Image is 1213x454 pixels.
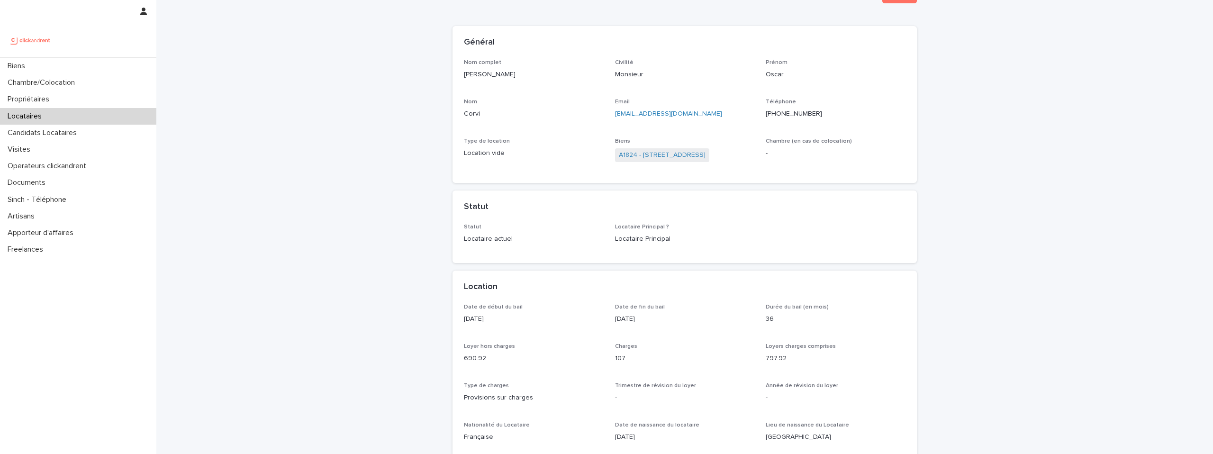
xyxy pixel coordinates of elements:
p: Chambre/Colocation [4,78,82,87]
p: [PHONE_NUMBER] [766,109,905,119]
p: Visites [4,145,38,154]
p: 107 [615,354,755,363]
a: [EMAIL_ADDRESS][DOMAIN_NAME] [615,110,722,117]
p: Sinch - Téléphone [4,195,74,204]
p: Locataire actuel [464,234,604,244]
span: Chambre (en cas de colocation) [766,138,852,144]
p: Oscar [766,70,905,80]
p: - [766,393,905,403]
span: Nationalité du Locataire [464,422,530,428]
p: [DATE] [615,432,755,442]
h2: Général [464,37,495,48]
p: 36 [766,314,905,324]
span: Téléphone [766,99,796,105]
p: Provisions sur charges [464,393,604,403]
span: Lieu de naissance du Locataire [766,422,849,428]
span: Loyers charges comprises [766,344,836,349]
span: Statut [464,224,481,230]
p: Monsieur [615,70,755,80]
p: Freelances [4,245,51,254]
p: Locataire Principal [615,234,755,244]
span: Nom complet [464,60,501,65]
span: Date de naissance du locataire [615,422,699,428]
p: 797.92 [766,354,905,363]
p: Location vide [464,148,604,158]
span: Trimestre de révision du loyer [615,383,696,389]
p: - [766,148,905,158]
p: Artisans [4,212,42,221]
span: Prénom [766,60,788,65]
p: [DATE] [615,314,755,324]
img: UCB0brd3T0yccxBKYDjQ [8,31,54,50]
p: [PERSON_NAME] [464,70,604,80]
span: Civilité [615,60,634,65]
p: Documents [4,178,53,187]
p: Locataires [4,112,49,121]
h2: Statut [464,202,489,212]
span: Date de fin du bail [615,304,665,310]
span: Durée du bail (en mois) [766,304,829,310]
a: A1824 - [STREET_ADDRESS] [619,150,706,160]
p: 690.92 [464,354,604,363]
span: Année de révision du loyer [766,383,838,389]
p: Candidats Locataires [4,128,84,137]
p: Operateurs clickandrent [4,162,94,171]
p: Française [464,432,604,442]
h2: Location [464,282,498,292]
p: - [615,393,755,403]
p: Propriétaires [4,95,57,104]
span: Email [615,99,630,105]
p: Corvi [464,109,604,119]
p: [GEOGRAPHIC_DATA] [766,432,905,442]
span: Date de début du bail [464,304,523,310]
span: Charges [615,344,637,349]
span: Type de charges [464,383,509,389]
span: Biens [615,138,630,144]
p: Biens [4,62,33,71]
span: Type de location [464,138,510,144]
span: Locataire Principal ? [615,224,669,230]
span: Nom [464,99,477,105]
span: Loyer hors charges [464,344,515,349]
p: [DATE] [464,314,604,324]
p: Apporteur d'affaires [4,228,81,237]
